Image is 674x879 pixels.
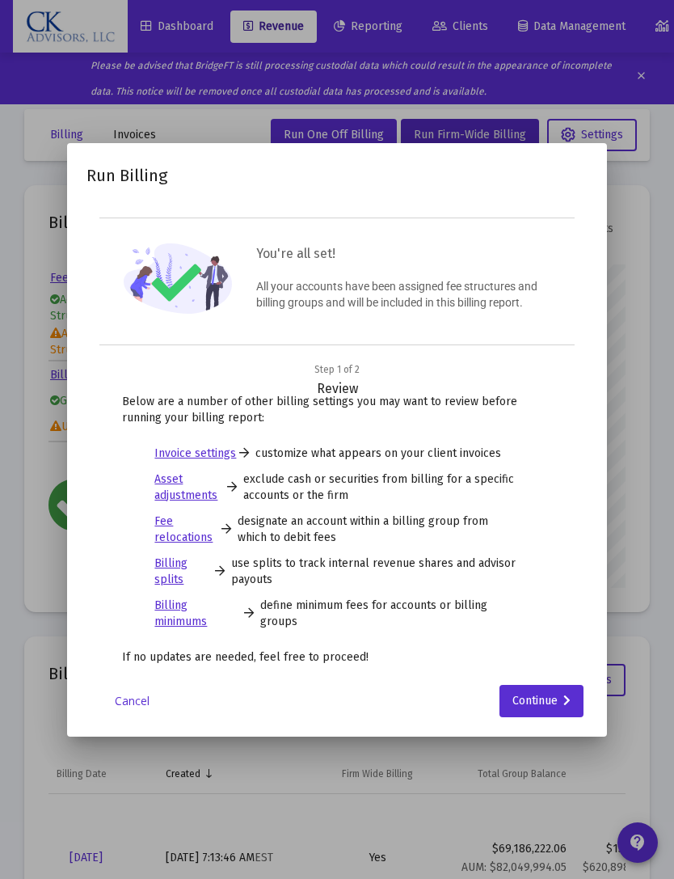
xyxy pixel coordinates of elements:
li: designate an account within a billing group from which to debit fees [154,513,519,546]
div: Review [106,361,567,397]
button: Continue [499,685,583,717]
h2: Run Billing [86,163,167,188]
div: Continue [512,685,571,717]
div: Step 1 of 2 [314,361,360,378]
p: All your accounts have been assigned fee structures and billing groups and will be included in th... [256,278,550,311]
li: define minimum fees for accounts or billing groups [154,598,519,630]
li: exclude cash or securities from billing for a specific accounts or the firm [154,471,519,504]
a: Asset adjustments [154,471,223,504]
li: customize what appears on your client invoices [154,446,519,462]
h3: You're all set! [256,243,550,265]
a: Cancel [91,693,172,709]
img: confirmation [124,243,232,315]
p: Below are a number of other billing settings you may want to review before running your billing r... [122,394,551,426]
a: Invoice settings [154,446,236,462]
li: use splits to track internal revenue shares and advisor payouts [154,556,519,588]
a: Billing splits [154,556,212,588]
p: If no updates are needed, feel free to proceed! [122,649,551,666]
a: Fee relocations [154,513,218,546]
a: Billing minimums [154,598,241,630]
